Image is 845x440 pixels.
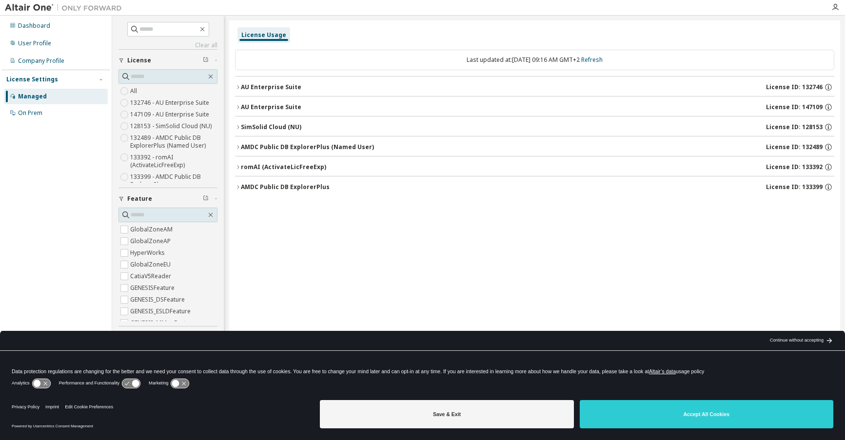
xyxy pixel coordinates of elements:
div: Company Profile [18,57,64,65]
button: AMDC Public DB ExplorerPlusLicense ID: 133399 [235,176,834,198]
span: Feature [127,195,152,203]
label: 132489 - AMDC Public DB ExplorerPlus (Named User) [130,132,217,152]
span: Clear filter [203,195,209,203]
label: GENESIS_ESLDFeature [130,306,193,317]
div: License Settings [6,76,58,83]
label: 128153 - SimSolid Cloud (NU) [130,120,214,132]
label: CatiaV5Reader [130,270,173,282]
button: License [118,50,217,71]
div: Managed [18,93,47,100]
label: GlobalZoneAM [130,224,175,235]
label: GENESIS_DSFeature [130,294,187,306]
button: Feature [118,188,217,210]
div: License Usage [241,31,286,39]
a: Refresh [581,56,603,64]
div: User Profile [18,39,51,47]
label: 132746 - AU Enterprise Suite [130,97,211,109]
span: License ID: 133392 [766,163,823,171]
div: AU Enterprise Suite [241,83,301,91]
span: License ID: 128153 [766,123,823,131]
span: License ID: 132489 [766,143,823,151]
label: GlobalZoneAP [130,235,173,247]
span: License ID: 147109 [766,103,823,111]
label: 147109 - AU Enterprise Suite [130,109,211,120]
button: AU Enterprise SuiteLicense ID: 132746 [235,77,834,98]
label: HyperWorks [130,247,167,259]
button: SimSolid Cloud (NU)License ID: 128153 [235,116,834,138]
span: License [127,57,151,64]
div: AMDC Public DB ExplorerPlus [241,183,330,191]
label: 133392 - romAI (ActivateLicFreeExp) [130,152,217,171]
div: AMDC Public DB ExplorerPlus (Named User) [241,143,374,151]
span: License ID: 133399 [766,183,823,191]
div: On Prem [18,109,42,117]
label: All [130,85,139,97]
span: Clear filter [203,57,209,64]
label: GENESISFeature [130,282,177,294]
div: Last updated at: [DATE] 09:16 AM GMT+2 [235,50,834,70]
img: Altair One [5,3,127,13]
button: AMDC Public DB ExplorerPlus (Named User)License ID: 132489 [235,136,834,158]
a: Clear all [118,41,217,49]
span: License ID: 132746 [766,83,823,91]
label: 133399 - AMDC Public DB ExplorerPlus [130,171,217,191]
button: Only my usage [118,326,217,348]
div: SimSolid Cloud (NU) [241,123,301,131]
div: Dashboard [18,22,50,30]
label: GENESIS_MMapFeature [130,317,197,329]
div: AU Enterprise Suite [241,103,301,111]
button: AU Enterprise SuiteLicense ID: 147109 [235,96,834,118]
div: romAI (ActivateLicFreeExp) [241,163,326,171]
label: GlobalZoneEU [130,259,173,270]
button: romAI (ActivateLicFreeExp)License ID: 133392 [235,156,834,178]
